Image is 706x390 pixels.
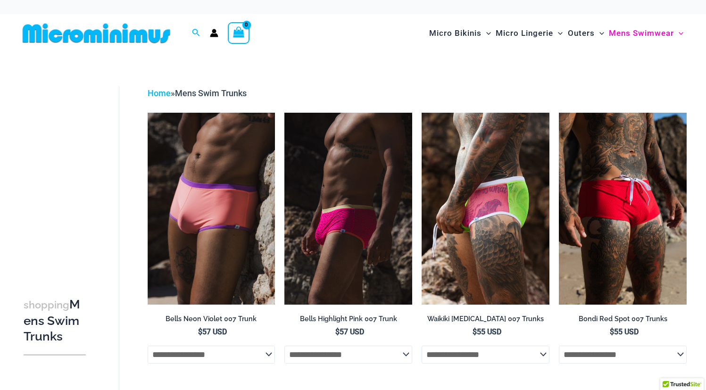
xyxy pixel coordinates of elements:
[198,327,202,336] span: $
[148,88,171,98] a: Home
[565,19,606,48] a: OutersMenu ToggleMenu Toggle
[192,27,200,39] a: Search icon link
[482,21,491,45] span: Menu Toggle
[228,22,249,44] a: View Shopping Cart, empty
[335,327,340,336] span: $
[19,23,174,44] img: MM SHOP LOGO FLAT
[609,21,674,45] span: Mens Swimwear
[568,21,595,45] span: Outers
[148,315,275,324] h2: Bells Neon Violet 007 Trunk
[425,17,687,49] nav: Site Navigation
[422,113,549,304] img: Waikiki High Voltage 007 Trunks 10
[148,113,275,304] img: Bells Neon Violet 007 Trunk 01
[553,21,563,45] span: Menu Toggle
[284,113,412,304] img: Bells Highlight Pink 007 Trunk 04
[429,21,482,45] span: Micro Bikinis
[284,315,412,324] h2: Bells Highlight Pink 007 Trunk
[422,315,549,324] h2: Waikiki [MEDICAL_DATA] 007 Trunks
[496,21,553,45] span: Micro Lingerie
[610,327,614,336] span: $
[610,327,639,336] bdi: 55 USD
[210,29,218,37] a: Account icon link
[674,21,683,45] span: Menu Toggle
[559,315,687,324] h2: Bondi Red Spot 007 Trunks
[148,315,275,327] a: Bells Neon Violet 007 Trunk
[284,113,412,304] a: Bells Highlight Pink 007 Trunk 04Bells Highlight Pink 007 Trunk 05Bells Highlight Pink 007 Trunk 05
[559,113,687,304] img: Bondi Red Spot 007 Trunks 03
[559,113,687,304] a: Bondi Red Spot 007 Trunks 03Bondi Red Spot 007 Trunks 05Bondi Red Spot 007 Trunks 05
[24,299,69,311] span: shopping
[175,88,247,98] span: Mens Swim Trunks
[427,19,493,48] a: Micro BikinisMenu ToggleMenu Toggle
[422,113,549,304] a: Waikiki High Voltage 007 Trunks 10Waikiki High Voltage 007 Trunks 11Waikiki High Voltage 007 Trun...
[335,327,364,336] bdi: 57 USD
[24,79,108,267] iframe: TrustedSite Certified
[473,327,501,336] bdi: 55 USD
[198,327,227,336] bdi: 57 USD
[148,113,275,304] a: Bells Neon Violet 007 Trunk 01Bells Neon Violet 007 Trunk 04Bells Neon Violet 007 Trunk 04
[148,88,247,98] span: »
[473,327,477,336] span: $
[284,315,412,327] a: Bells Highlight Pink 007 Trunk
[493,19,565,48] a: Micro LingerieMenu ToggleMenu Toggle
[24,297,86,345] h3: Mens Swim Trunks
[595,21,604,45] span: Menu Toggle
[559,315,687,327] a: Bondi Red Spot 007 Trunks
[422,315,549,327] a: Waikiki [MEDICAL_DATA] 007 Trunks
[606,19,686,48] a: Mens SwimwearMenu ToggleMenu Toggle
